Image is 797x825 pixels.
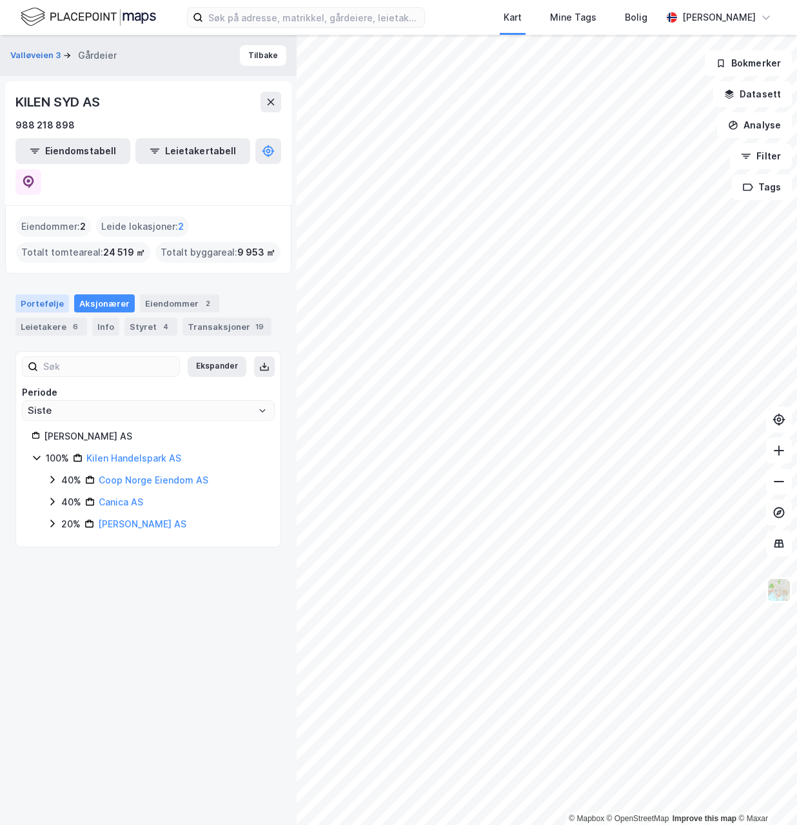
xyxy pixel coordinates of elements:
button: Tilbake [240,45,286,66]
input: Søk [38,357,179,376]
div: 4 [159,320,172,333]
button: Tags [732,174,792,200]
input: ClearOpen [23,401,274,420]
div: Periode [22,385,275,400]
a: Canica AS [99,496,143,507]
a: Coop Norge Eiendom AS [99,474,208,485]
div: Eiendommer : [16,216,91,237]
div: Info [92,318,119,336]
span: 2 [80,219,86,234]
div: Portefølje [15,294,69,312]
div: 2 [201,297,214,310]
button: Filter [730,143,792,169]
div: 20% [61,516,81,532]
div: Leide lokasjoner : [96,216,189,237]
button: Datasett [713,81,792,107]
button: Ekspander [188,356,246,377]
button: Leietakertabell [135,138,250,164]
div: 6 [69,320,82,333]
a: Mapbox [569,814,604,823]
div: 40% [61,473,81,488]
div: Gårdeier [78,48,117,63]
span: 2 [178,219,184,234]
div: Styret [124,318,177,336]
div: [PERSON_NAME] AS [44,429,265,444]
div: 100% [46,451,69,466]
div: Aksjonærer [74,294,135,312]
div: Totalt byggareal : [155,242,280,263]
button: Bokmerker [705,50,792,76]
button: Analyse [717,112,792,138]
div: [PERSON_NAME] [682,10,756,25]
a: Improve this map [673,814,736,823]
div: 19 [253,320,266,333]
a: Kilen Handelspark AS [86,453,181,463]
div: Eiendommer [140,294,219,312]
div: Transaksjoner [182,318,271,336]
div: KILEN SYD AS [15,92,103,112]
div: Totalt tomteareal : [16,242,150,263]
div: Mine Tags [550,10,596,25]
button: Open [257,405,268,416]
button: Valløveien 3 [10,49,63,62]
div: Leietakere [15,318,87,336]
div: 40% [61,494,81,510]
img: logo.f888ab2527a4732fd821a326f86c7f29.svg [21,6,156,28]
img: Z [767,578,791,602]
iframe: Chat Widget [733,763,797,825]
input: Søk på adresse, matrikkel, gårdeiere, leietakere eller personer [203,8,424,27]
button: Eiendomstabell [15,138,130,164]
a: [PERSON_NAME] AS [98,518,186,529]
a: OpenStreetMap [607,814,669,823]
span: 9 953 ㎡ [237,245,275,260]
div: Kart [504,10,522,25]
span: 24 519 ㎡ [103,245,145,260]
div: 988 218 898 [15,117,75,133]
div: Bolig [625,10,647,25]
